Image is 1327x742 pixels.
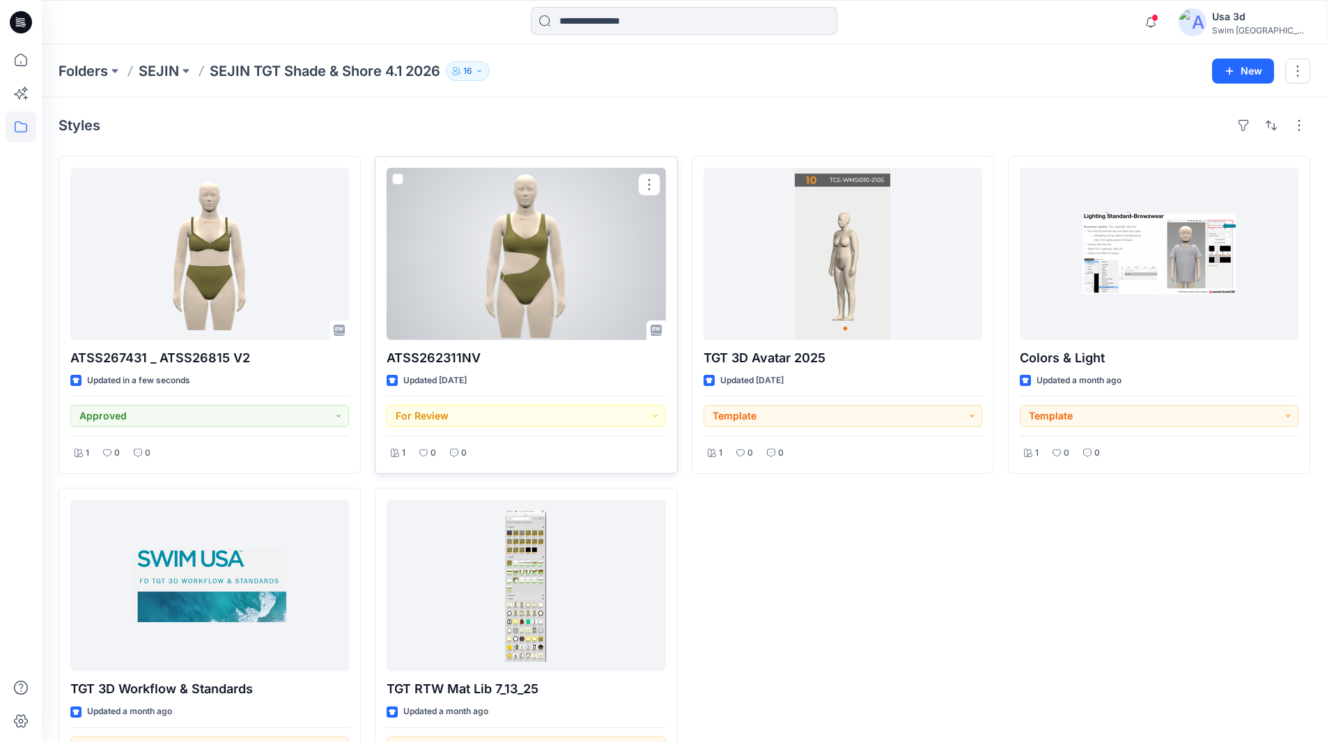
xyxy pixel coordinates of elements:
p: Updated a month ago [87,704,172,719]
a: Folders [59,61,108,81]
p: TGT RTW Mat Lib 7_13_25 [387,679,665,699]
p: 0 [430,446,436,461]
p: Updated a month ago [403,704,488,719]
p: 0 [114,446,120,461]
a: TGT RTW Mat Lib 7_13_25 [387,500,665,672]
div: Usa 3d [1212,8,1310,25]
p: 0 [778,446,784,461]
p: 16 [463,63,472,79]
p: Updated [DATE] [403,373,467,388]
p: Updated a month ago [1037,373,1122,388]
p: TGT 3D Avatar 2025 [704,348,982,368]
p: TGT 3D Workflow & Standards [70,679,349,699]
p: 0 [1094,446,1100,461]
p: 1 [1035,446,1039,461]
a: SEJIN [139,61,179,81]
p: 0 [1064,446,1069,461]
p: ATSS267431 _ ATSS26815 V2 [70,348,349,368]
a: Colors & Light [1020,168,1298,340]
img: avatar [1179,8,1206,36]
a: TGT 3D Workflow & Standards [70,500,349,672]
p: Colors & Light [1020,348,1298,368]
p: ATSS262311NV [387,348,665,368]
h4: Styles [59,117,100,134]
p: 0 [145,446,150,461]
div: Swim [GEOGRAPHIC_DATA] [1212,25,1310,36]
p: 1 [402,446,405,461]
a: TGT 3D Avatar 2025 [704,168,982,340]
button: 16 [446,61,490,81]
button: New [1212,59,1274,84]
p: 0 [747,446,753,461]
p: SEJIN TGT Shade & Shore 4.1 2026 [210,61,440,81]
p: Updated in a few seconds [87,373,190,388]
a: ATSS267431 _ ATSS26815 V2 [70,168,349,340]
p: 1 [86,446,89,461]
p: 1 [719,446,722,461]
p: Updated [DATE] [720,373,784,388]
p: 0 [461,446,467,461]
a: ATSS262311NV [387,168,665,340]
